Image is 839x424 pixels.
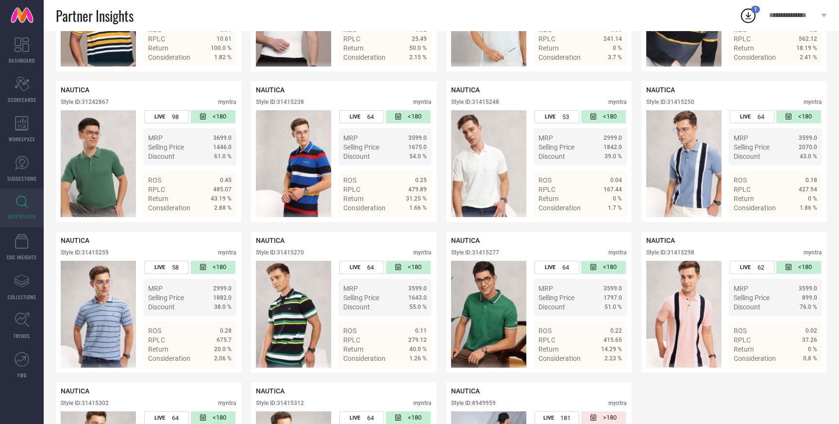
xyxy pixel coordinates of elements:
[734,153,760,160] span: Discount
[343,134,358,142] span: MRP
[256,400,304,407] div: Style ID: 31415312
[9,57,35,64] span: DASHBOARD
[61,110,136,217] div: Click to view image
[256,99,304,105] div: Style ID: 31415238
[538,327,552,335] span: ROS
[408,144,427,151] span: 1675.0
[538,53,581,61] span: Consideration
[451,237,480,244] span: NAUTICA
[646,110,722,217] img: Style preview image
[451,261,526,368] img: Style preview image
[200,221,232,229] a: Details
[350,415,360,421] span: LIVE
[343,35,360,43] span: RPLC
[7,175,37,182] span: SUGGESTIONS
[451,99,499,105] div: Style ID: 31415248
[256,110,331,217] img: Style preview image
[730,110,774,123] div: Number of days the style has been live on the platform
[210,372,232,380] span: Details
[740,114,751,120] span: LIVE
[734,143,770,151] span: Selling Price
[148,153,175,160] span: Discount
[367,113,374,120] span: 64
[7,254,37,261] span: CDC INSIGHTS
[538,143,574,151] span: Selling Price
[172,414,179,422] span: 64
[800,304,817,310] span: 76.0 %
[191,261,235,274] div: Number of days since the style was first listed on the platform
[148,44,168,52] span: Return
[604,337,622,343] span: 415.65
[608,249,627,256] div: myntra
[795,372,817,380] span: Details
[148,294,184,302] span: Selling Price
[800,54,817,61] span: 2.41 %
[56,6,134,26] span: Partner Insights
[538,355,581,362] span: Consideration
[405,372,427,380] span: Details
[538,176,552,184] span: ROS
[148,35,165,43] span: RPLC
[61,99,109,105] div: Style ID: 31242867
[61,387,89,395] span: NAUTICA
[538,186,555,193] span: RPLC
[210,71,232,79] span: Details
[734,294,770,302] span: Selling Price
[543,415,554,421] span: LIVE
[148,143,184,151] span: Selling Price
[581,261,626,274] div: Number of days since the style was first listed on the platform
[734,53,776,61] span: Consideration
[538,195,559,203] span: Return
[148,336,165,344] span: RPLC
[799,135,817,141] span: 3599.0
[757,113,764,120] span: 64
[646,261,722,368] img: Style preview image
[562,113,569,120] span: 53
[256,249,304,256] div: Style ID: 31415270
[795,71,817,79] span: Details
[590,71,622,79] a: Details
[9,136,35,143] span: WORKSPACE
[214,54,232,61] span: 1.82 %
[367,414,374,422] span: 64
[220,177,232,184] span: 0.45
[451,261,526,368] div: Click to view image
[613,45,622,51] span: 0 %
[646,237,675,244] span: NAUTICA
[408,113,421,121] span: <180
[191,110,235,123] div: Number of days since the style was first listed on the platform
[646,249,694,256] div: Style ID: 31415298
[343,176,356,184] span: ROS
[808,195,817,202] span: 0 %
[730,261,774,274] div: Number of days the style has been live on the platform
[409,153,427,160] span: 54.0 %
[213,285,232,292] span: 2999.0
[148,186,165,193] span: RPLC
[409,355,427,362] span: 1.26 %
[603,414,617,422] span: >180
[218,99,236,105] div: myntra
[343,195,364,203] span: Return
[802,337,817,343] span: 37.26
[343,204,386,212] span: Consideration
[799,144,817,151] span: 2070.0
[343,186,360,193] span: RPLC
[538,285,553,292] span: MRP
[560,414,571,422] span: 181
[350,264,360,271] span: LIVE
[734,336,751,344] span: RPLC
[148,134,163,142] span: MRP
[405,221,427,229] span: Details
[256,261,331,368] div: Click to view image
[757,264,764,271] span: 62
[61,110,136,217] img: Style preview image
[61,249,109,256] div: Style ID: 31415259
[604,135,622,141] span: 2999.0
[144,261,189,274] div: Number of days the style has been live on the platform
[61,86,89,94] span: NAUTICA
[395,221,427,229] a: Details
[413,400,432,407] div: myntra
[610,327,622,334] span: 0.22
[217,35,232,42] span: 10.61
[804,99,822,105] div: myntra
